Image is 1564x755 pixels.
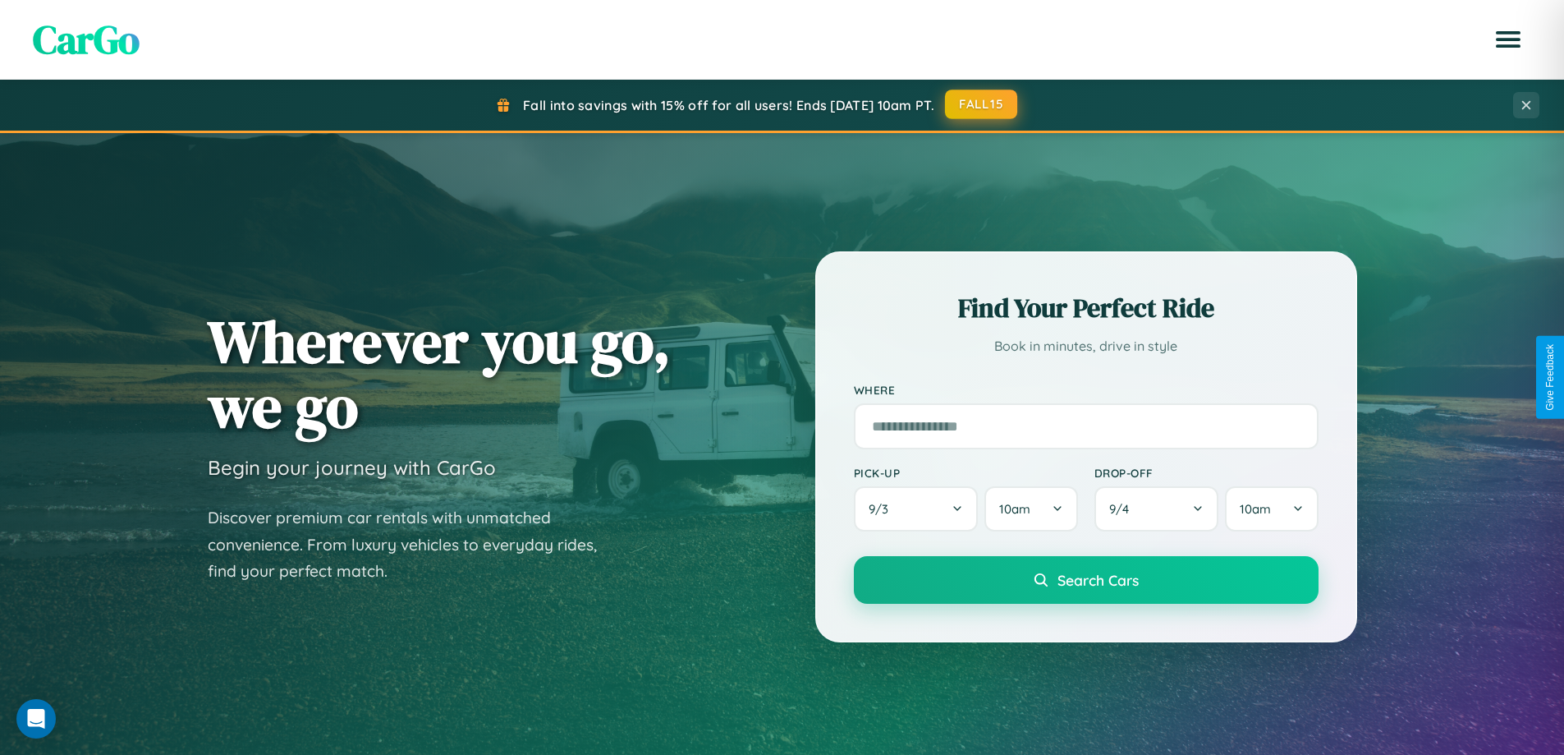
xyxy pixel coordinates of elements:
p: Discover premium car rentals with unmatched convenience. From luxury vehicles to everyday rides, ... [208,504,618,585]
button: 9/3 [854,486,979,532]
button: Search Cars [854,556,1319,604]
h1: Wherever you go, we go [208,309,671,439]
h3: Begin your journey with CarGo [208,455,496,480]
p: Book in minutes, drive in style [854,334,1319,358]
span: 9 / 4 [1109,501,1137,517]
label: Pick-up [854,466,1078,480]
span: 10am [1240,501,1271,517]
span: 9 / 3 [869,501,897,517]
button: Open menu [1485,16,1531,62]
span: CarGo [33,12,140,67]
div: Open Intercom Messenger [16,699,56,739]
h2: Find Your Perfect Ride [854,290,1319,326]
label: Drop-off [1094,466,1319,480]
button: FALL15 [945,90,1017,119]
span: 10am [999,501,1030,517]
button: 9/4 [1094,486,1219,532]
button: 10am [1225,486,1318,532]
span: Fall into savings with 15% off for all users! Ends [DATE] 10am PT. [523,97,934,113]
button: 10am [984,486,1077,532]
label: Where [854,383,1319,397]
span: Search Cars [1057,571,1139,589]
div: Give Feedback [1544,344,1556,411]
